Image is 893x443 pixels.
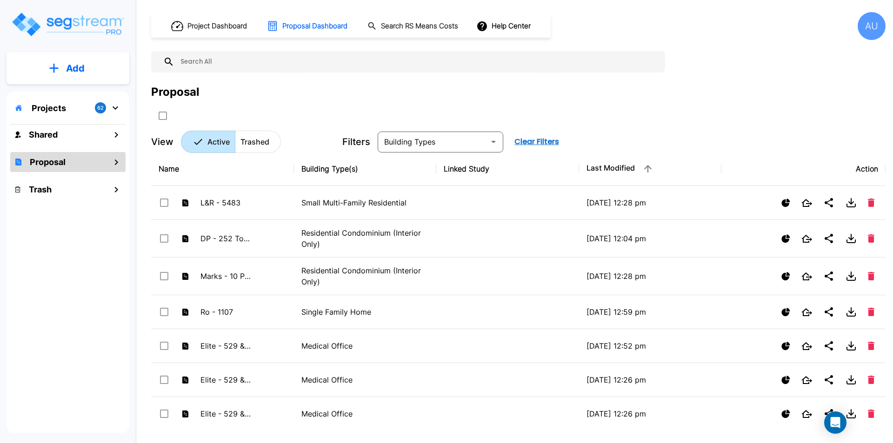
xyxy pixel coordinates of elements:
p: Marks - 10 Props [200,271,252,282]
button: Share [820,404,838,423]
p: 62 [97,104,104,112]
button: Share [820,193,838,212]
p: Medical Office [301,374,429,385]
p: Elite - 529 & 533 [200,408,252,419]
button: Delete [864,372,878,388]
button: Trashed [235,131,281,153]
h1: Proposal Dashboard [282,21,347,32]
p: Elite - 529 & 533 [200,340,252,351]
button: Download [842,303,860,321]
button: Show Proposal Tiers [778,406,794,422]
th: Building Type(s) [294,152,437,186]
button: Open New Tab [798,195,816,211]
p: Filters [342,135,370,149]
div: Open Intercom Messenger [824,411,846,434]
div: Platform [181,131,281,153]
div: AU [858,12,886,40]
p: Small Multi-Family Residential [301,197,429,208]
button: Delete [864,195,878,211]
button: Show Proposal Tiers [778,338,794,354]
div: Proposal [151,84,200,100]
button: Help Center [474,17,534,35]
div: Name [159,163,287,174]
input: Search All [174,51,660,73]
button: Show Proposal Tiers [778,304,794,320]
button: Download [842,370,860,389]
p: [DATE] 12:26 pm [586,374,714,385]
button: Download [842,193,860,212]
button: Share [820,370,838,389]
button: Add [7,55,129,82]
button: Share [820,229,838,248]
p: Medical Office [301,340,429,351]
th: Action [721,152,886,186]
p: Single Family Home [301,306,429,317]
p: Active [207,136,230,147]
p: [DATE] 12:52 pm [586,340,714,351]
p: Residential Condominium (Interior Only) [301,227,429,250]
button: Delete [864,338,878,354]
input: Building Types [380,135,485,148]
p: DP - 252 Townhome [200,233,252,244]
p: Add [66,61,85,75]
button: Download [842,229,860,248]
button: Open New Tab [798,406,816,422]
button: Show Proposal Tiers [778,372,794,388]
h1: Search RS Means Costs [381,21,458,32]
h1: Trash [29,183,52,196]
th: Linked Study [436,152,579,186]
button: Delete [864,304,878,320]
p: View [151,135,173,149]
button: Active [181,131,235,153]
button: Open New Tab [798,304,816,320]
p: Medical Office [301,408,429,419]
p: [DATE] 12:26 pm [586,408,714,419]
p: [DATE] 12:28 pm [586,271,714,282]
button: SelectAll [153,106,172,125]
p: Trashed [240,136,269,147]
p: Elite - 529 & 533 [200,374,252,385]
button: Search RS Means Costs [364,17,463,35]
button: Delete [864,268,878,284]
button: Share [820,337,838,355]
p: Projects [32,102,66,114]
th: Last Modified [579,152,722,186]
button: Open [487,135,500,148]
button: Open New Tab [798,231,816,246]
button: Delete [864,406,878,422]
button: Proposal Dashboard [263,16,353,36]
button: Download [842,267,860,285]
button: Delete [864,231,878,246]
p: [DATE] 12:04 pm [586,233,714,244]
button: Show Proposal Tiers [778,268,794,284]
button: Show Proposal Tiers [778,195,794,211]
img: Logo [11,11,125,38]
button: Share [820,267,838,285]
p: [DATE] 12:28 pm [586,197,714,208]
button: Show Proposal Tiers [778,231,794,247]
button: Clear Filters [511,132,563,151]
button: Project Dashboard [167,16,252,36]
p: Residential Condominium (Interior Only) [301,265,429,287]
button: Share [820,303,838,321]
button: Download [842,404,860,423]
button: Open New Tab [798,269,816,284]
button: Open New Tab [798,338,816,354]
h1: Shared [29,128,58,141]
p: [DATE] 12:59 pm [586,306,714,317]
button: Download [842,337,860,355]
button: Open New Tab [798,372,816,388]
p: L&R - 5483 [200,197,252,208]
p: Ro - 1107 [200,306,252,317]
h1: Proposal [30,156,66,168]
h1: Project Dashboard [187,21,247,32]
